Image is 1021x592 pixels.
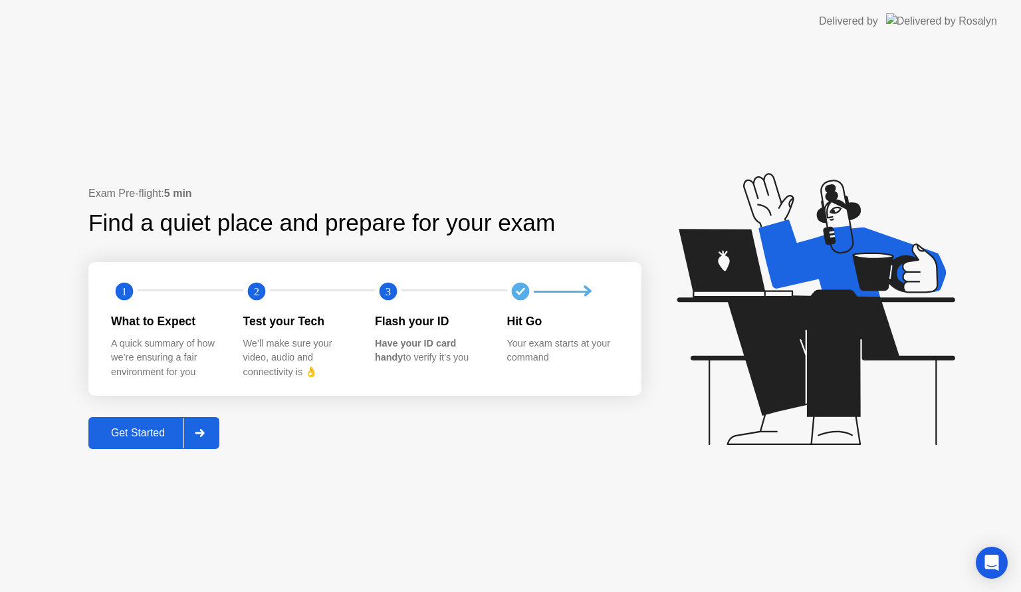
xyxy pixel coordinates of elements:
div: Open Intercom Messenger [976,547,1008,579]
div: Hit Go [507,313,618,330]
text: 1 [122,285,127,298]
div: A quick summary of how we’re ensuring a fair environment for you [111,337,222,380]
text: 2 [253,285,259,298]
div: Get Started [92,427,183,439]
b: 5 min [164,188,192,199]
div: Delivered by [819,13,878,29]
img: Delivered by Rosalyn [886,13,997,29]
div: What to Expect [111,313,222,330]
div: Exam Pre-flight: [88,186,641,202]
b: Have your ID card handy [375,338,456,363]
text: 3 [386,285,391,298]
div: Test your Tech [243,313,354,330]
div: We’ll make sure your video, audio and connectivity is 👌 [243,337,354,380]
button: Get Started [88,417,219,449]
div: to verify it’s you [375,337,486,365]
div: Your exam starts at your command [507,337,618,365]
div: Find a quiet place and prepare for your exam [88,206,557,241]
div: Flash your ID [375,313,486,330]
